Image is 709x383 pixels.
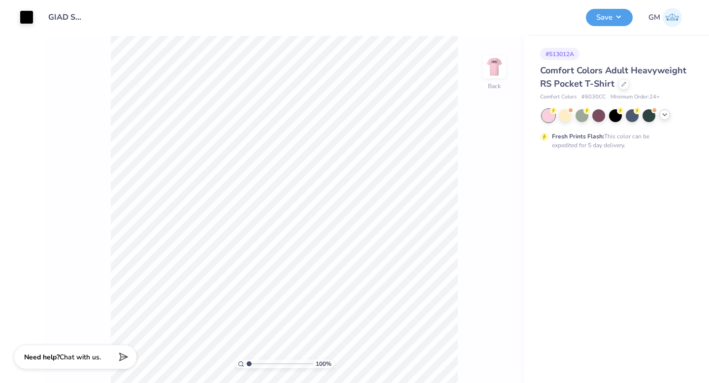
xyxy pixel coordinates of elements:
a: GM [648,8,682,27]
strong: Need help? [24,352,60,362]
div: # 513012A [540,48,580,60]
span: Minimum Order: 24 + [611,93,660,101]
input: Untitled Design [41,7,89,27]
div: Back [488,82,501,91]
span: GM [648,12,660,23]
strong: Fresh Prints Flash: [552,132,604,140]
button: Save [586,9,633,26]
span: Comfort Colors Adult Heavyweight RS Pocket T-Shirt [540,64,686,90]
img: Back [484,57,504,77]
span: # 6030CC [581,93,606,101]
img: Grace Miles [663,8,682,27]
span: 100 % [316,359,331,368]
span: Chat with us. [60,352,101,362]
span: Comfort Colors [540,93,577,101]
div: This color can be expedited for 5 day delivery. [552,132,673,150]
